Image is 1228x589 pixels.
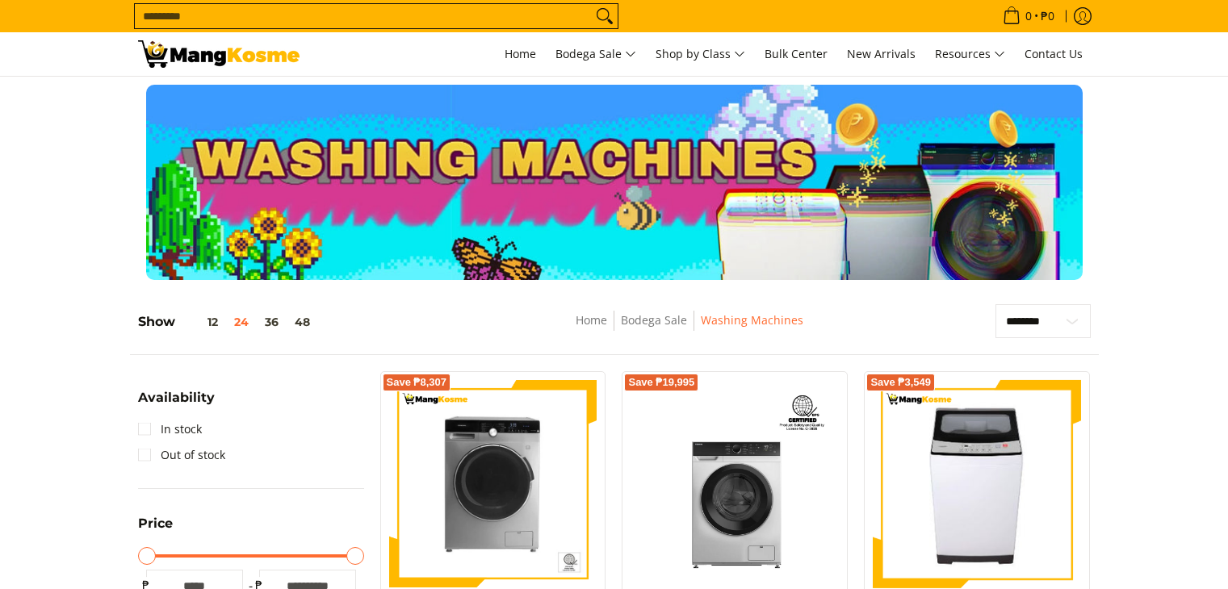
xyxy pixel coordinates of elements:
[138,442,225,468] a: Out of stock
[138,517,173,530] span: Price
[138,391,215,416] summary: Open
[555,44,636,65] span: Bodega Sale
[505,46,536,61] span: Home
[648,32,753,76] a: Shop by Class
[701,312,803,328] a: Washing Machines
[138,391,215,404] span: Availability
[592,4,618,28] button: Search
[631,380,839,588] img: Toshiba 10.5 KG Front Load Inverter Washing Machine (Class A)
[935,44,1005,65] span: Resources
[1023,10,1034,22] span: 0
[316,32,1091,76] nav: Main Menu
[1038,10,1057,22] span: ₱0
[389,380,597,588] img: Condura 10 KG Front Load Combo Inverter Washing Machine (Premium)
[226,315,257,328] button: 24
[765,46,828,61] span: Bulk Center
[547,32,644,76] a: Bodega Sale
[138,40,300,68] img: Washing Machines l Mang Kosme: Home Appliances Warehouse Sale Partner
[621,312,687,328] a: Bodega Sale
[138,517,173,542] summary: Open
[880,380,1075,588] img: condura-7.5kg-topload-non-inverter-washing-machine-class-c-full-view-mang-kosme
[927,32,1013,76] a: Resources
[1025,46,1083,61] span: Contact Us
[870,378,931,387] span: Save ₱3,549
[138,314,318,330] h5: Show
[839,32,924,76] a: New Arrivals
[628,378,694,387] span: Save ₱19,995
[175,315,226,328] button: 12
[458,311,920,347] nav: Breadcrumbs
[998,7,1059,25] span: •
[497,32,544,76] a: Home
[1016,32,1091,76] a: Contact Us
[257,315,287,328] button: 36
[756,32,836,76] a: Bulk Center
[576,312,607,328] a: Home
[847,46,916,61] span: New Arrivals
[387,378,447,387] span: Save ₱8,307
[287,315,318,328] button: 48
[656,44,745,65] span: Shop by Class
[138,416,202,442] a: In stock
